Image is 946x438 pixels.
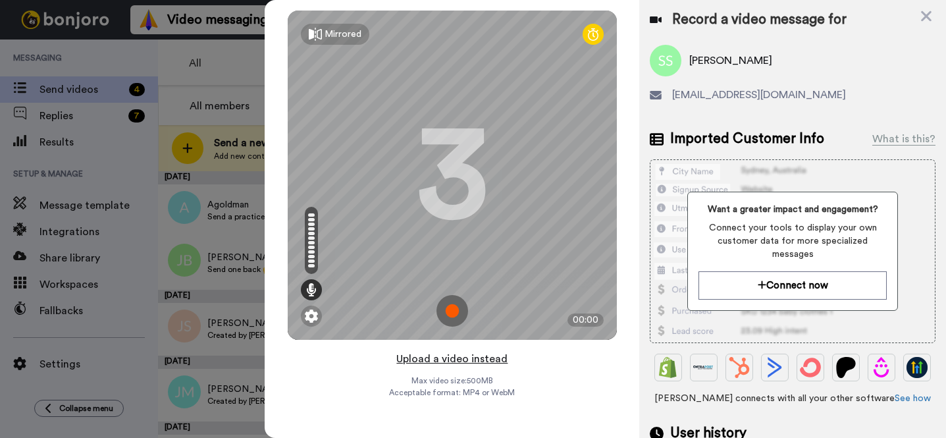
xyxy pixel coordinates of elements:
[698,271,887,300] button: Connect now
[670,129,824,149] span: Imported Customer Info
[729,357,750,378] img: Hubspot
[907,357,928,378] img: GoHighLevel
[436,295,468,327] img: ic_record_start.svg
[698,203,887,216] span: Want a greater impact and engagement?
[764,357,785,378] img: ActiveCampaign
[693,357,714,378] img: Ontraport
[895,394,931,403] a: See how
[872,131,935,147] div: What is this?
[871,357,892,378] img: Drip
[392,350,512,368] button: Upload a video instead
[567,314,604,327] div: 00:00
[416,126,488,225] div: 3
[389,387,515,398] span: Acceptable format: MP4 or WebM
[800,357,821,378] img: ConvertKit
[672,87,846,103] span: [EMAIL_ADDRESS][DOMAIN_NAME]
[835,357,856,378] img: Patreon
[305,310,318,323] img: ic_gear.svg
[650,392,935,405] span: [PERSON_NAME] connects with all your other software
[658,357,679,378] img: Shopify
[411,375,493,386] span: Max video size: 500 MB
[698,221,887,261] span: Connect your tools to display your own customer data for more specialized messages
